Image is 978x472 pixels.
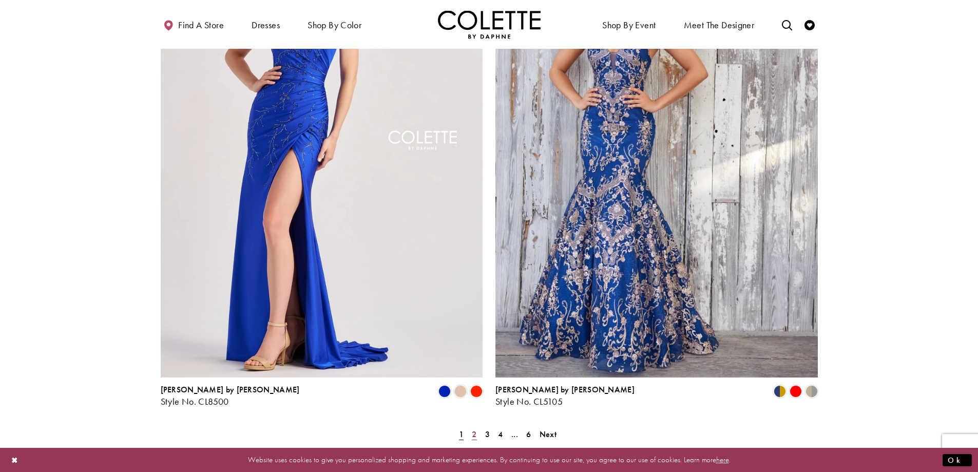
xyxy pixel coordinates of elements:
span: Meet the designer [684,20,755,30]
span: Current Page [456,427,467,442]
a: Page 2 [469,427,480,442]
button: Submit Dialog [943,454,972,466]
a: ... [508,427,521,442]
a: Toggle search [779,10,795,39]
img: Colette by Daphne [438,10,541,39]
span: [PERSON_NAME] by [PERSON_NAME] [161,384,300,395]
a: Visit Home Page [438,10,541,39]
i: Red [790,385,802,398]
span: 4 [498,429,503,440]
span: Find a store [178,20,224,30]
i: Champagne [454,385,467,398]
a: Page 3 [482,427,493,442]
span: 6 [526,429,531,440]
span: 2 [472,429,476,440]
span: Shop By Event [602,20,656,30]
span: Shop by color [305,10,364,39]
a: Page 4 [495,427,506,442]
span: Dresses [252,20,280,30]
span: ... [511,429,518,440]
span: Shop by color [308,20,361,30]
span: [PERSON_NAME] by [PERSON_NAME] [495,384,635,395]
i: Royal Blue [438,385,451,398]
span: 3 [485,429,490,440]
a: here [716,455,729,465]
span: 1 [459,429,464,440]
a: Next Page [536,427,560,442]
i: Gold/Pewter [806,385,818,398]
span: Dresses [249,10,282,39]
span: Style No. CL8500 [161,395,229,407]
a: Meet the designer [681,10,757,39]
span: Shop By Event [600,10,658,39]
p: Website uses cookies to give you personalized shopping and marketing experiences. By continuing t... [74,453,904,467]
div: Colette by Daphne Style No. CL8500 [161,385,300,407]
a: Find a store [161,10,226,39]
a: Check Wishlist [802,10,817,39]
i: Navy Blue/Gold [774,385,786,398]
button: Close Dialog [6,451,24,469]
div: Colette by Daphne Style No. CL5105 [495,385,635,407]
span: Style No. CL5105 [495,395,563,407]
a: Page 6 [523,427,534,442]
i: Scarlet [470,385,483,398]
span: Next [540,429,557,440]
